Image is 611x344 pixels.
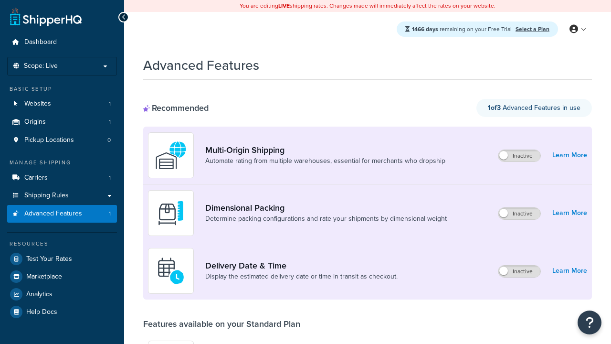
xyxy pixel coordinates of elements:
[498,266,540,277] label: Inactive
[7,131,117,149] a: Pickup Locations0
[7,159,117,167] div: Manage Shipping
[7,303,117,321] a: Help Docs
[109,210,111,218] span: 1
[7,250,117,268] a: Test Your Rates
[7,85,117,93] div: Basic Setup
[26,273,62,281] span: Marketplace
[412,25,513,33] span: remaining on your Free Trial
[24,136,74,144] span: Pickup Locations
[7,205,117,223] a: Advanced Features1
[412,25,438,33] strong: 1466 days
[7,169,117,187] li: Carriers
[24,210,82,218] span: Advanced Features
[107,136,111,144] span: 0
[109,174,111,182] span: 1
[7,95,117,113] li: Websites
[24,118,46,126] span: Origins
[278,1,290,10] b: LIVE
[498,150,540,161] label: Inactive
[7,205,117,223] li: Advanced Features
[205,156,445,166] a: Automate rating from multiple warehouses, essential for merchants who dropship
[205,214,447,224] a: Determine packing configurations and rate your shipments by dimensional weight
[7,240,117,248] div: Resources
[24,100,51,108] span: Websites
[109,118,111,126] span: 1
[154,196,188,230] img: DTVBYsAAAAAASUVORK5CYII=
[154,254,188,288] img: gfkeb5ejjkALwAAAABJRU5ErkJggg==
[7,169,117,187] a: Carriers1
[109,100,111,108] span: 1
[26,290,53,299] span: Analytics
[24,174,48,182] span: Carriers
[24,62,58,70] span: Scope: Live
[24,38,57,46] span: Dashboard
[7,131,117,149] li: Pickup Locations
[26,308,57,316] span: Help Docs
[143,56,259,75] h1: Advanced Features
[143,319,300,329] div: Features available on your Standard Plan
[488,103,580,113] span: Advanced Features in use
[7,286,117,303] a: Analytics
[7,95,117,113] a: Websites1
[7,113,117,131] li: Origins
[552,264,587,278] a: Learn More
[552,149,587,162] a: Learn More
[516,25,549,33] a: Select a Plan
[205,260,398,271] a: Delivery Date & Time
[26,255,72,263] span: Test Your Rates
[205,145,445,155] a: Multi-Origin Shipping
[143,103,209,113] div: Recommended
[7,33,117,51] a: Dashboard
[24,192,69,200] span: Shipping Rules
[7,187,117,204] a: Shipping Rules
[205,203,447,213] a: Dimensional Packing
[205,272,398,281] a: Display the estimated delivery date or time in transit as checkout.
[552,206,587,220] a: Learn More
[7,268,117,285] a: Marketplace
[498,208,540,219] label: Inactive
[488,103,501,113] strong: 1 of 3
[154,139,188,172] img: WatD5o0RtDAAAAAElFTkSuQmCC
[578,311,601,334] button: Open Resource Center
[7,113,117,131] a: Origins1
